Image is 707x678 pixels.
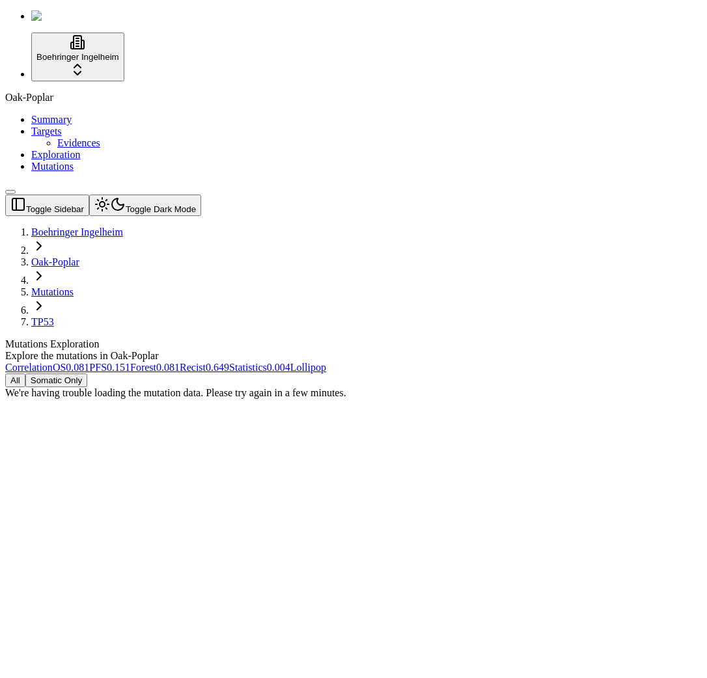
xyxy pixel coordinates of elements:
[5,373,25,387] button: All
[290,362,326,373] a: Lollipop
[156,362,180,373] span: 0.081476909490511
[31,149,81,160] a: Exploration
[126,204,196,214] span: Toggle Dark Mode
[57,137,100,148] a: Evidences
[5,92,692,103] div: Oak-Poplar
[53,362,66,373] span: OS
[107,362,130,373] span: 0.150971730303544
[89,195,201,216] button: Toggle Dark Mode
[31,33,124,81] button: Boehringer Ingelheim
[31,126,62,137] a: Targets
[5,350,577,362] div: Explore the mutations in Oak-Poplar
[180,362,229,373] a: Recist0.649
[5,338,577,350] div: Mutations Exploration
[31,286,74,297] a: Mutations
[31,226,123,237] a: Boehringer Ingelheim
[31,114,72,125] a: Summary
[267,362,290,373] span: 0.00391
[89,362,130,373] a: PFS0.151
[25,374,87,385] a: Somatic Only
[206,362,229,373] span: 0.648792018420802
[36,52,119,62] span: Boehringer Ingelheim
[229,362,290,373] a: Statistics0.004
[5,226,577,328] nav: breadcrumb
[5,362,53,373] a: Correlation
[229,362,267,373] span: Statistics
[31,10,81,22] img: Numenos
[89,362,107,373] span: PFS
[5,374,25,385] a: All
[25,373,87,387] button: Somatic Only
[5,195,89,216] button: Toggle Sidebar
[130,362,156,373] span: Forest
[53,362,89,373] a: OS0.081
[31,316,54,327] a: TP53
[66,362,89,373] span: 0.081476909490511
[26,204,84,214] span: Toggle Sidebar
[5,190,16,194] button: Toggle Sidebar
[31,256,79,267] a: Oak-Poplar
[31,161,74,172] a: Mutations
[180,362,206,373] span: Recist
[130,362,180,373] a: Forest0.081
[5,387,577,399] div: We're having trouble loading the mutation data. Please try again in a few minutes.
